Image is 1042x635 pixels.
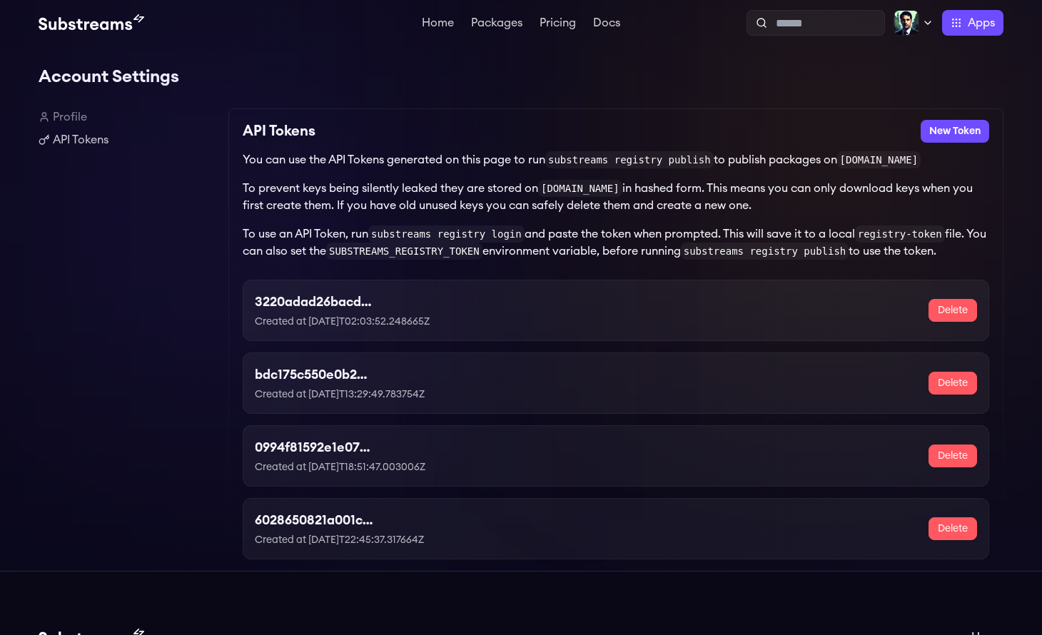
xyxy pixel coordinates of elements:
[419,17,457,31] a: Home
[255,292,374,312] h3: 3220adad26bacd1a5d24484b0b9a79df
[255,533,491,547] p: Created at [DATE]T22:45:37.317664Z
[368,225,525,243] code: substreams registry login
[255,387,493,402] p: Created at [DATE]T13:29:49.783754Z
[929,372,977,395] button: Delete
[921,120,989,143] button: New Token
[855,225,945,243] code: registry-token
[39,131,217,148] a: API Tokens
[326,243,482,260] code: SUBSTREAMS_REGISTRY_TOKEN
[538,180,622,197] code: [DOMAIN_NAME]
[968,14,995,31] span: Apps
[255,460,486,474] p: Created at [DATE]T18:51:47.003006Z
[681,243,849,260] code: substreams registry publish
[468,17,525,31] a: Packages
[243,225,989,260] p: To use an API Token, run and paste the token when prompted. This will save it to a local file. Yo...
[929,444,977,467] button: Delete
[929,299,977,322] button: Delete
[255,437,370,457] h3: 0994f81592e1e07593c23409ec56988c
[255,315,493,329] p: Created at [DATE]T02:03:52.248665Z
[243,120,315,143] h2: API Tokens
[590,17,623,31] a: Docs
[255,365,374,385] h3: bdc175c550e0b284c70dd4a74adcd660
[545,151,714,168] code: substreams registry publish
[243,151,989,168] p: You can use the API Tokens generated on this page to run to publish packages on
[39,63,1003,91] h1: Account Settings
[537,17,579,31] a: Pricing
[39,14,144,31] img: Substream's logo
[837,151,921,168] code: [DOMAIN_NAME]
[243,180,989,214] p: To prevent keys being silently leaked they are stored on in hashed form. This means you can only ...
[929,517,977,540] button: Delete
[39,108,217,126] a: Profile
[255,510,373,530] h3: 6028650821a001c7d73503edbbd29c07
[894,10,919,36] img: Profile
